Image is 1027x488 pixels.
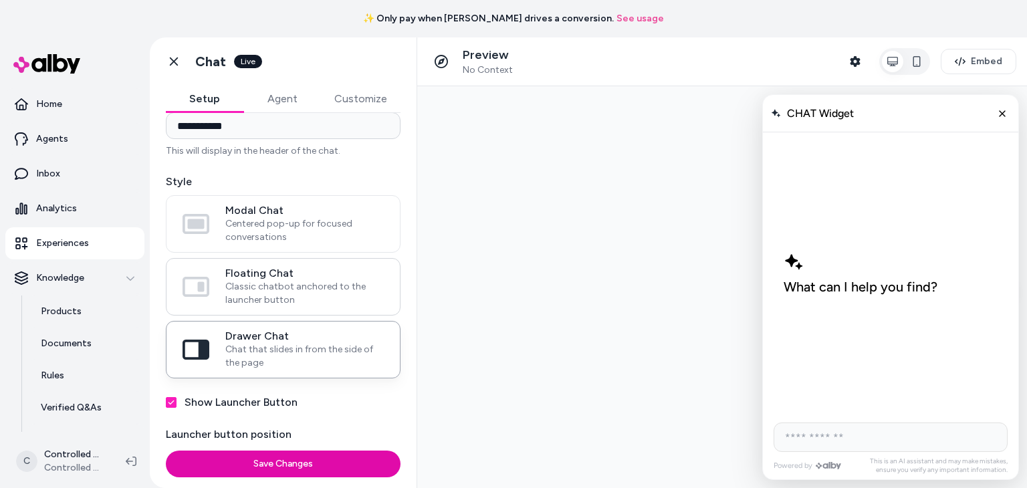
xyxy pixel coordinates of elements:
[971,55,1002,68] span: Embed
[41,369,64,382] p: Rules
[27,328,144,360] a: Documents
[5,158,144,190] a: Inbox
[44,461,104,475] span: Controlled Chaos
[166,174,401,190] label: Style
[225,267,384,280] span: Floating Chat
[225,330,384,343] span: Drawer Chat
[166,451,401,477] button: Save Changes
[225,280,384,307] span: Classic chatbot anchored to the launcher button
[463,64,513,76] span: No Context
[243,86,321,112] button: Agent
[36,202,77,215] p: Analytics
[166,426,401,443] label: Launcher button position
[225,217,384,244] span: Centered pop-up for focused conversations
[166,144,401,158] p: This will display in the header of the chat.
[27,424,144,456] a: Reviews
[616,12,664,25] a: See usage
[463,47,513,63] p: Preview
[5,123,144,155] a: Agents
[166,86,243,112] button: Setup
[321,86,401,112] button: Customize
[5,227,144,259] a: Experiences
[36,132,68,146] p: Agents
[27,392,144,424] a: Verified Q&As
[41,305,82,318] p: Products
[225,204,384,217] span: Modal Chat
[36,167,60,180] p: Inbox
[13,54,80,74] img: alby Logo
[16,451,37,472] span: C
[44,448,104,461] p: Controlled Chaos Shopify
[5,193,144,225] a: Analytics
[234,55,262,68] div: Live
[185,394,298,410] label: Show Launcher Button
[225,343,384,370] span: Chat that slides in from the side of the page
[195,53,226,70] h1: Chat
[27,360,144,392] a: Rules
[8,440,115,483] button: CControlled Chaos ShopifyControlled Chaos
[41,337,92,350] p: Documents
[36,98,62,111] p: Home
[5,262,144,294] button: Knowledge
[36,237,89,250] p: Experiences
[36,271,84,285] p: Knowledge
[5,88,144,120] a: Home
[27,295,144,328] a: Products
[41,401,102,414] p: Verified Q&As
[363,12,614,25] span: ✨ Only pay when [PERSON_NAME] drives a conversion.
[941,49,1016,74] button: Embed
